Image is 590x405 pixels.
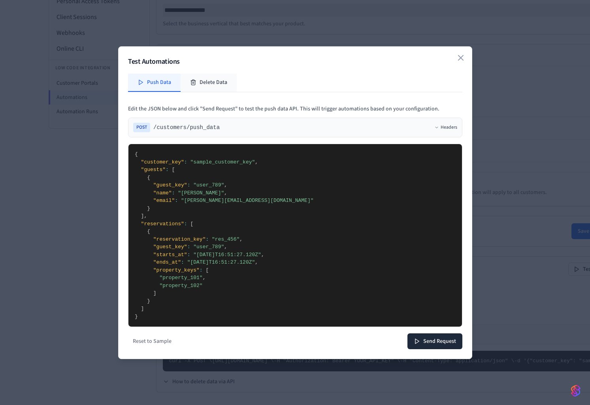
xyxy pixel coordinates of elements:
span: /customers/push_data [153,124,220,131]
button: Send Request [407,333,462,349]
p: Edit the JSON below and click "Send Request" to test the push data API. This will trigger automat... [128,105,462,113]
span: POST [133,123,150,132]
button: Headers [434,124,457,131]
button: Reset to Sample [128,335,176,348]
button: Delete Data [181,74,237,92]
h2: Test Automations [128,56,462,67]
button: Push Data [128,74,181,92]
img: SeamLogoGradient.69752ec5.svg [571,384,581,397]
